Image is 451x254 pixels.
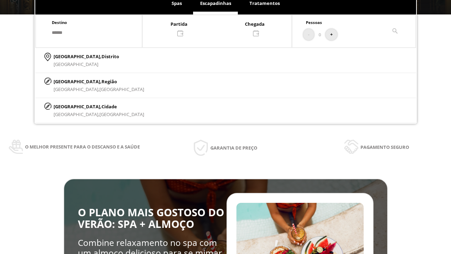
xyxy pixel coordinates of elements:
[54,111,99,117] span: [GEOGRAPHIC_DATA],
[54,86,99,92] span: [GEOGRAPHIC_DATA],
[306,20,322,25] span: Pessoas
[52,20,67,25] span: Destino
[25,143,140,151] span: O melhor presente para o descanso e a saúde
[54,78,144,85] p: [GEOGRAPHIC_DATA],
[319,31,321,38] span: 0
[54,61,98,67] span: [GEOGRAPHIC_DATA]
[78,205,224,231] span: O PLANO MAIS GOSTOSO DO VERÃO: SPA + ALMOÇO
[99,111,144,117] span: [GEOGRAPHIC_DATA]
[360,143,409,151] span: Pagamento seguro
[303,29,314,41] button: -
[54,53,119,60] p: [GEOGRAPHIC_DATA],
[54,103,144,110] p: [GEOGRAPHIC_DATA],
[99,86,144,92] span: [GEOGRAPHIC_DATA]
[326,29,337,41] button: +
[101,103,117,110] span: Cidade
[101,53,119,60] span: Distrito
[210,144,257,152] span: Garantia de preço
[101,78,117,85] span: Região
